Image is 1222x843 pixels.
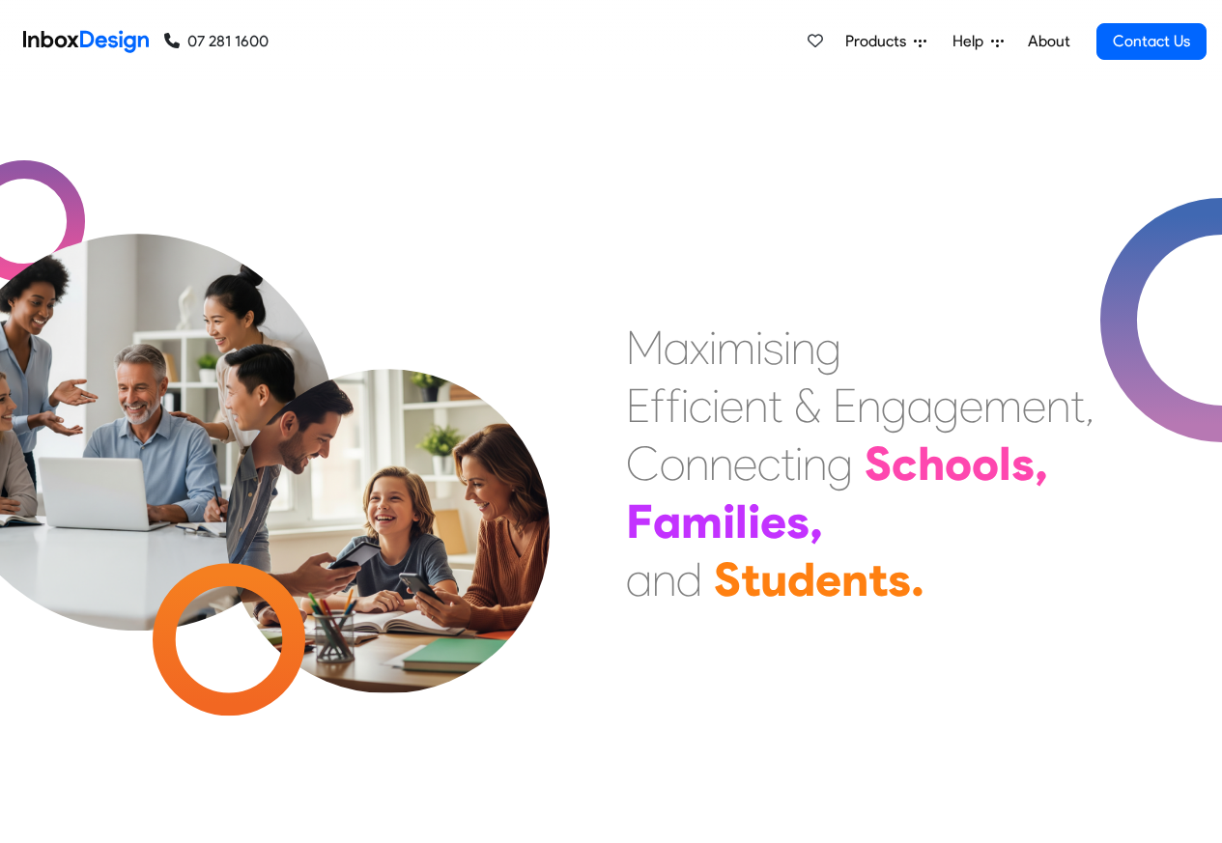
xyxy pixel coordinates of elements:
div: n [685,435,709,492]
div: i [783,319,791,377]
div: s [1011,435,1035,492]
div: d [676,550,702,608]
div: s [786,492,810,550]
div: e [760,492,786,550]
div: n [709,435,733,492]
div: i [755,319,763,377]
div: o [945,435,972,492]
div: g [827,435,853,492]
div: e [959,377,983,435]
div: , [1085,377,1094,435]
div: t [741,550,760,608]
div: e [1022,377,1046,435]
div: g [815,319,841,377]
div: u [760,550,787,608]
div: e [733,435,757,492]
a: About [1022,22,1075,61]
a: Help [945,22,1011,61]
span: Help [952,30,991,53]
div: & [794,377,821,435]
div: i [709,319,717,377]
div: Maximising Efficient & Engagement, Connecting Schools, Families, and Students. [626,319,1094,608]
div: i [723,492,735,550]
span: Products [845,30,914,53]
div: . [911,550,924,608]
div: m [983,377,1022,435]
div: f [666,377,681,435]
div: n [857,377,881,435]
div: F [626,492,653,550]
div: o [972,435,999,492]
div: t [1070,377,1085,435]
img: parents_with_child.png [185,289,590,693]
div: m [681,492,723,550]
div: n [791,319,815,377]
div: g [933,377,959,435]
div: c [892,435,918,492]
div: t [781,435,795,492]
div: l [735,492,748,550]
div: h [918,435,945,492]
div: a [664,319,690,377]
div: a [653,492,681,550]
div: n [744,377,768,435]
div: d [787,550,815,608]
div: n [803,435,827,492]
div: g [881,377,907,435]
a: Contact Us [1096,23,1207,60]
div: t [768,377,782,435]
div: n [652,550,676,608]
a: 07 281 1600 [164,30,269,53]
div: n [1046,377,1070,435]
div: c [689,377,712,435]
div: , [1035,435,1048,492]
div: i [712,377,720,435]
div: o [660,435,685,492]
div: t [868,550,888,608]
div: e [720,377,744,435]
div: S [865,435,892,492]
div: E [626,377,650,435]
div: M [626,319,664,377]
div: c [757,435,781,492]
div: x [690,319,709,377]
div: i [748,492,760,550]
div: i [681,377,689,435]
div: e [815,550,841,608]
div: n [841,550,868,608]
div: s [888,550,911,608]
div: E [833,377,857,435]
div: C [626,435,660,492]
div: a [907,377,933,435]
div: l [999,435,1011,492]
div: S [714,550,741,608]
div: , [810,492,823,550]
div: i [795,435,803,492]
a: Products [838,22,934,61]
div: f [650,377,666,435]
div: a [626,550,652,608]
div: s [763,319,783,377]
div: m [717,319,755,377]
